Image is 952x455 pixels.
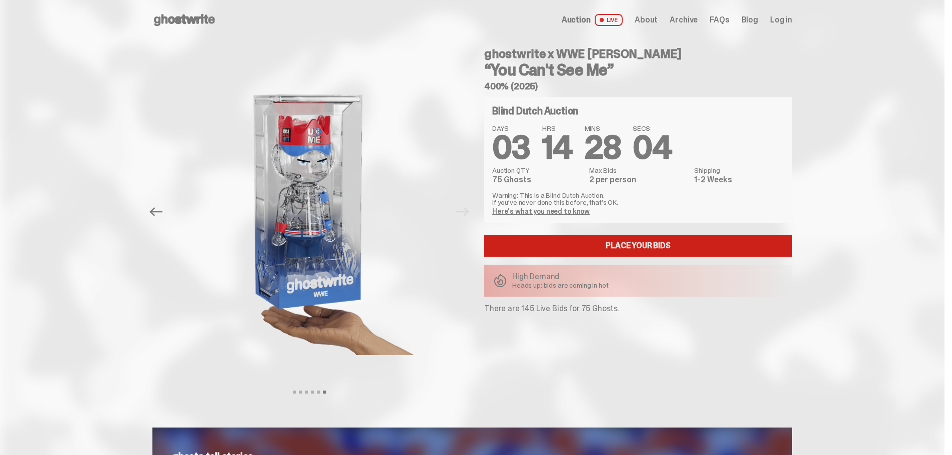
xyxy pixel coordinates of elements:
[492,192,784,206] p: Warning: This is a Blind Dutch Auction. If you’ve never done this before, that’s OK.
[670,16,698,24] a: Archive
[710,16,729,24] a: FAQs
[585,125,621,132] span: MINS
[492,127,530,168] span: 03
[484,48,792,60] h4: ghostwrite x WWE [PERSON_NAME]
[492,176,583,184] dd: 75 Ghosts
[770,16,792,24] a: Log in
[484,62,792,78] h3: “You Can't See Me”
[635,16,658,24] a: About
[542,127,573,168] span: 14
[742,16,758,24] a: Blog
[484,82,792,91] h5: 400% (2025)
[633,125,672,132] span: SECS
[492,167,583,174] dt: Auction QTY
[492,125,530,132] span: DAYS
[492,106,578,116] h4: Blind Dutch Auction
[299,391,302,394] button: View slide 2
[484,305,792,313] p: There are 145 Live Bids for 75 Ghosts.
[492,207,590,216] a: Here's what you need to know
[589,167,688,174] dt: Max Bids
[633,127,672,168] span: 04
[595,14,623,26] span: LIVE
[585,127,621,168] span: 28
[311,391,314,394] button: View slide 4
[562,16,591,24] span: Auction
[317,391,320,394] button: View slide 5
[694,167,784,174] dt: Shipping
[484,235,792,257] a: Place your Bids
[694,176,784,184] dd: 1-2 Weeks
[323,391,326,394] button: View slide 6
[589,176,688,184] dd: 2 per person
[512,282,609,289] p: Heads up: bids are coming in hot
[293,391,296,394] button: View slide 1
[512,273,609,281] p: High Demand
[305,391,308,394] button: View slide 3
[562,14,623,26] a: Auction LIVE
[542,125,573,132] span: HRS
[145,201,167,223] button: Previous
[172,40,447,384] img: ghostwrite%20wwe%20scale.png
